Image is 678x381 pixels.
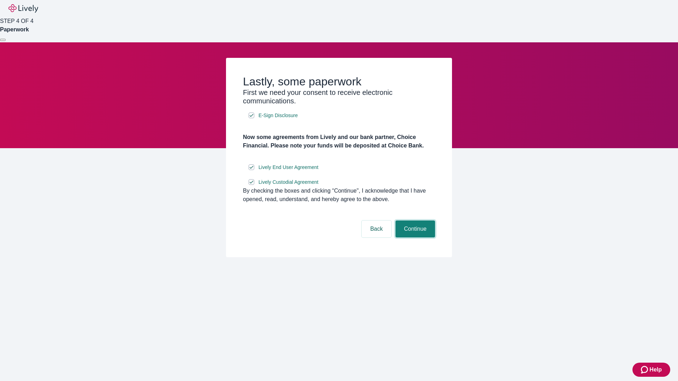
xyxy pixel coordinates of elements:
svg: Zendesk support icon [641,365,649,374]
span: Help [649,365,662,374]
h3: First we need your consent to receive electronic communications. [243,88,435,105]
a: e-sign disclosure document [257,111,299,120]
h4: Now some agreements from Lively and our bank partner, Choice Financial. Please note your funds wi... [243,133,435,150]
a: e-sign disclosure document [257,178,320,187]
span: E-Sign Disclosure [258,112,298,119]
div: By checking the boxes and clicking “Continue", I acknowledge that I have opened, read, understand... [243,187,435,204]
button: Zendesk support iconHelp [632,363,670,377]
a: e-sign disclosure document [257,163,320,172]
span: Lively Custodial Agreement [258,179,319,186]
img: Lively [8,4,38,13]
button: Back [362,220,391,237]
span: Lively End User Agreement [258,164,319,171]
h2: Lastly, some paperwork [243,75,435,88]
button: Continue [395,220,435,237]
